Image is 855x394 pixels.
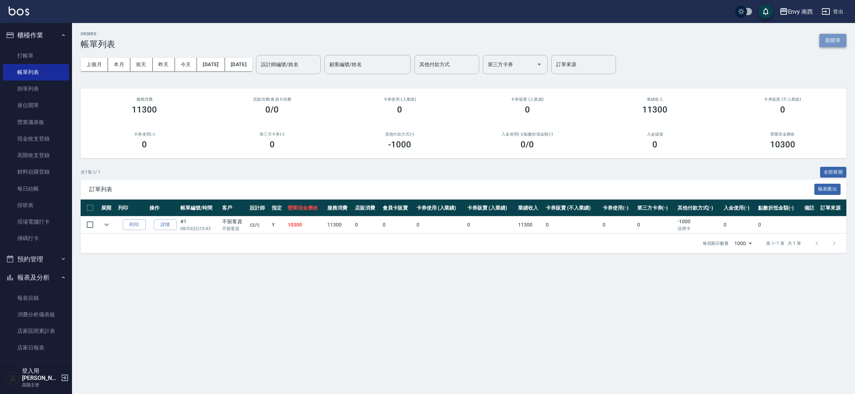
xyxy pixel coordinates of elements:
th: 列印 [116,200,148,216]
h2: 第三方卡券(-) [217,132,328,137]
a: 詳情 [154,219,177,230]
button: 登出 [819,5,846,18]
a: 店家排行榜 [3,356,69,373]
a: 材料自購登錄 [3,164,69,180]
h3: 0 [397,105,402,115]
a: 現金收支登錄 [3,130,69,147]
th: 訂單來源 [819,200,846,216]
h3: 帳單列表 [81,39,115,49]
th: 客戶 [220,200,248,216]
button: 報表及分析 [3,268,69,287]
h2: 入金使用(-) /點數折抵金額(-) [472,132,583,137]
h3: 11300 [642,105,667,115]
th: 備註 [802,200,818,216]
button: 本月 [108,58,130,71]
a: 報表目錄 [3,290,69,306]
a: 消費分析儀表板 [3,306,69,323]
h3: 0 [525,105,530,115]
th: 卡券使用 (入業績) [415,200,465,216]
p: 不留客資 [222,225,246,232]
h2: ORDERS [81,32,115,36]
a: 掛單列表 [3,81,69,97]
p: 08/03 (日) 10:43 [180,225,219,232]
h2: 店販消費 /會員卡消費 [217,97,328,102]
td: -1000 [676,216,722,233]
h3: 0 [142,139,147,150]
p: 第 1–1 筆 共 1 筆 [766,240,801,247]
h3: 10300 [770,139,795,150]
th: 指定 [270,200,286,216]
th: 設計師 [248,200,270,216]
button: save [759,4,773,19]
th: 帳單編號/時間 [179,200,220,216]
h3: 0/0 [265,105,279,115]
th: 操作 [148,200,179,216]
h3: 0 [652,139,657,150]
a: 新開單 [819,37,846,43]
button: 櫃檯作業 [3,26,69,45]
a: 帳單列表 [3,64,69,81]
th: 營業現金應收 [286,200,325,216]
button: expand row [101,219,112,230]
th: 卡券販賣 (不入業績) [544,200,601,216]
h2: 其他付款方式(-) [345,132,455,137]
button: 預約管理 [3,250,69,269]
td: 0 [756,216,802,233]
a: 營業儀表板 [3,114,69,130]
td: 0 [381,216,414,233]
button: 列印 [123,219,146,230]
a: 高階收支登錄 [3,147,69,164]
a: 店家區間累計表 [3,323,69,339]
th: 卡券販賣 (入業績) [465,200,516,216]
td: 0 [635,216,676,233]
h2: 卡券販賣 (不入業績) [728,97,838,102]
h3: 0 /0 [521,139,534,150]
h2: 卡券販賣 (入業績) [472,97,583,102]
button: 報表匯出 [814,184,841,195]
td: 11300 [516,216,544,233]
h2: 卡券使用 (入業績) [345,97,455,102]
th: 第三方卡券(-) [635,200,676,216]
div: 不留客資 [222,218,246,225]
button: 新開單 [819,34,846,47]
h3: 0 [270,139,275,150]
td: 0 [415,216,465,233]
th: 店販消費 [353,200,381,216]
button: [DATE] [197,58,225,71]
th: 服務消費 [325,200,353,216]
h2: 入金儲值 [600,132,710,137]
td: 11300 [325,216,353,233]
th: 其他付款方式(-) [676,200,722,216]
button: 全部展開 [820,167,847,178]
a: 座位開單 [3,97,69,114]
td: 0 [722,216,756,233]
img: Person [6,371,20,385]
td: Y [270,216,286,233]
a: 掃碼打卡 [3,230,69,247]
a: 現場電腦打卡 [3,214,69,230]
td: 0 [544,216,601,233]
th: 卡券使用(-) [601,200,635,216]
button: 今天 [175,58,197,71]
div: 1000 [732,234,755,253]
p: 信用卡 [678,225,720,232]
td: 0 [601,216,635,233]
p: 每頁顯示數量 [703,240,729,247]
h5: 登入用[PERSON_NAME] [22,367,59,382]
th: 業績收入 [516,200,544,216]
div: Envy 南西 [788,7,813,16]
h2: 卡券使用(-) [89,132,200,137]
td: cz /c [248,216,270,233]
td: #1 [179,216,220,233]
button: 上個月 [81,58,108,71]
button: 前天 [130,58,153,71]
td: 0 [353,216,381,233]
button: Open [534,59,545,70]
button: Envy 南西 [777,4,816,19]
h2: 業績收入 [600,97,710,102]
a: 打帳單 [3,47,69,64]
span: 訂單列表 [89,186,814,193]
button: 昨天 [153,58,175,71]
h3: 0 [780,105,785,115]
a: 每日結帳 [3,180,69,197]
